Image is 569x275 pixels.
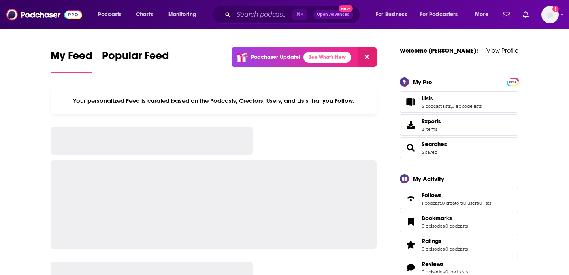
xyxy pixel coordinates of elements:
[451,104,452,109] span: ,
[422,192,491,199] a: Follows
[486,47,518,54] a: View Profile
[403,262,418,273] a: Reviews
[445,246,468,252] a: 0 podcasts
[479,200,491,206] a: 0 lists
[422,260,444,267] span: Reviews
[168,9,196,20] span: Monitoring
[234,8,292,21] input: Search podcasts, credits, & more...
[403,119,418,130] span: Exports
[292,9,307,20] span: ⌘ K
[317,13,350,17] span: Open Advanced
[463,200,463,206] span: ,
[313,10,353,19] button: Open AdvancedNew
[520,8,532,21] a: Show notifications dropdown
[339,5,353,12] span: New
[6,7,82,22] img: Podchaser - Follow, Share and Rate Podcasts
[251,54,300,60] p: Podchaser Update!
[445,269,468,275] a: 0 podcasts
[422,104,451,109] a: 3 podcast lists
[102,49,169,67] span: Popular Feed
[422,141,447,148] a: Searches
[469,8,498,21] button: open menu
[370,8,417,21] button: open menu
[303,52,351,63] a: See What's New
[422,126,441,132] span: 2 items
[422,215,452,222] span: Bookmarks
[92,8,132,21] button: open menu
[422,118,441,125] span: Exports
[403,239,418,250] a: Ratings
[403,142,418,153] a: Searches
[400,234,518,255] span: Ratings
[422,246,445,252] a: 0 episodes
[219,6,367,24] div: Search podcasts, credits, & more...
[541,6,559,23] span: Logged in as VHannley
[400,188,518,209] span: Follows
[541,6,559,23] img: User Profile
[479,200,479,206] span: ,
[463,200,479,206] a: 0 users
[422,192,442,199] span: Follows
[508,78,517,84] a: PRO
[422,223,445,229] a: 0 episodes
[400,47,478,54] a: Welcome [PERSON_NAME]!
[422,215,468,222] a: Bookmarks
[403,216,418,227] a: Bookmarks
[422,269,445,275] a: 0 episodes
[400,114,518,136] a: Exports
[445,223,445,229] span: ,
[413,78,432,86] div: My Pro
[422,237,468,245] a: Ratings
[376,9,407,20] span: For Business
[422,95,433,102] span: Lists
[508,79,517,85] span: PRO
[136,9,153,20] span: Charts
[452,104,482,109] a: 0 episode lists
[445,223,468,229] a: 0 podcasts
[102,49,169,73] a: Popular Feed
[415,8,469,21] button: open menu
[445,269,445,275] span: ,
[163,8,207,21] button: open menu
[98,9,121,20] span: Podcasts
[541,6,559,23] button: Show profile menu
[500,8,513,21] a: Show notifications dropdown
[422,237,441,245] span: Ratings
[403,193,418,204] a: Follows
[420,9,458,20] span: For Podcasters
[400,91,518,113] span: Lists
[442,200,463,206] a: 0 creators
[51,49,92,67] span: My Feed
[422,95,482,102] a: Lists
[51,87,377,114] div: Your personalized Feed is curated based on the Podcasts, Creators, Users, and Lists that you Follow.
[400,211,518,232] span: Bookmarks
[413,175,444,183] div: My Activity
[400,137,518,158] span: Searches
[445,246,445,252] span: ,
[422,149,437,155] a: 3 saved
[552,6,559,12] svg: Add a profile image
[422,200,441,206] a: 1 podcast
[475,9,488,20] span: More
[403,96,418,107] a: Lists
[131,8,158,21] a: Charts
[51,49,92,73] a: My Feed
[422,260,468,267] a: Reviews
